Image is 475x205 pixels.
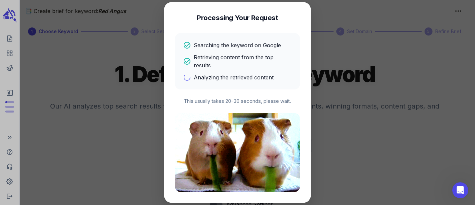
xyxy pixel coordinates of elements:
h4: Processing Your Request [197,13,278,22]
img: Processing animation [175,113,300,192]
iframe: Intercom live chat [452,182,468,198]
p: Retrieving content from the top results [194,53,292,69]
p: This usually takes 20-30 seconds, please wait. [175,97,300,105]
p: Searching the keyword on Google [194,41,281,49]
p: Analyzing the retrieved content [194,73,274,81]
